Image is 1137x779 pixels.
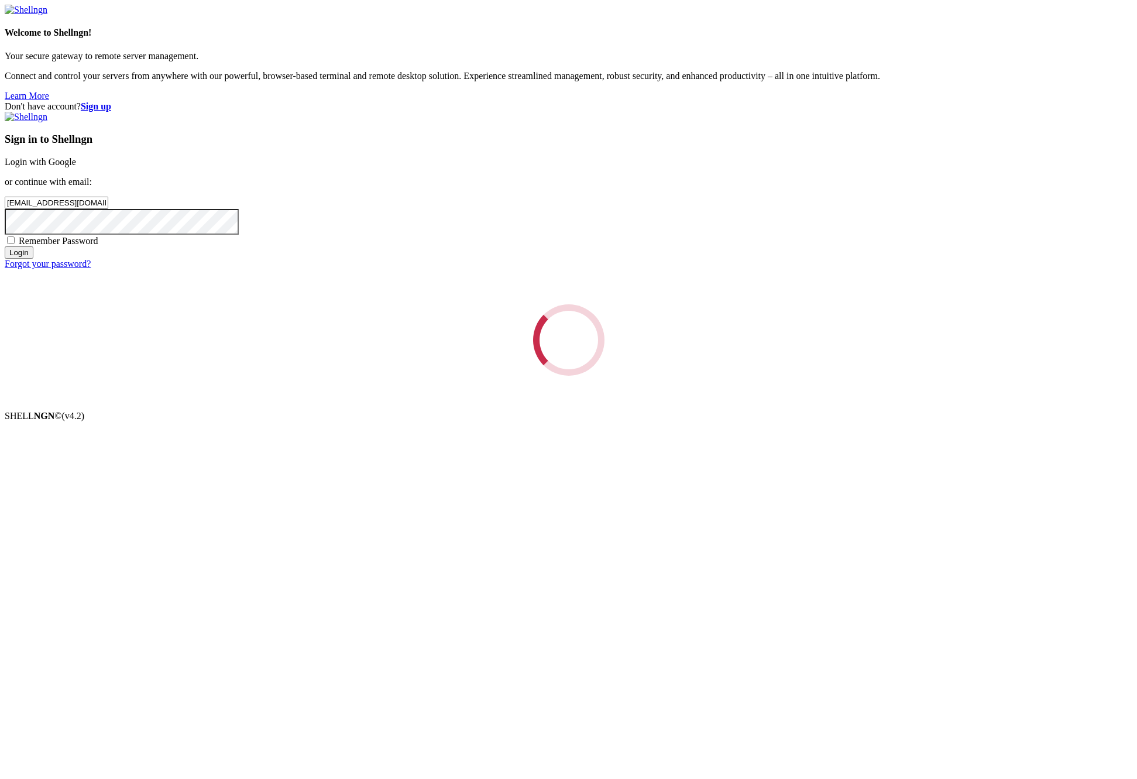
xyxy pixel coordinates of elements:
[5,101,1132,112] div: Don't have account?
[5,246,33,259] input: Login
[5,112,47,122] img: Shellngn
[5,91,49,101] a: Learn More
[533,304,604,376] div: Loading...
[5,71,1132,81] p: Connect and control your servers from anywhere with our powerful, browser-based terminal and remo...
[34,411,55,421] b: NGN
[5,51,1132,61] p: Your secure gateway to remote server management.
[5,133,1132,146] h3: Sign in to Shellngn
[7,236,15,244] input: Remember Password
[5,5,47,15] img: Shellngn
[5,28,1132,38] h4: Welcome to Shellngn!
[5,177,1132,187] p: or continue with email:
[81,101,111,111] a: Sign up
[62,411,85,421] span: 4.2.0
[5,411,84,421] span: SHELL ©
[5,197,108,209] input: Email address
[5,259,91,269] a: Forgot your password?
[19,236,98,246] span: Remember Password
[5,157,76,167] a: Login with Google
